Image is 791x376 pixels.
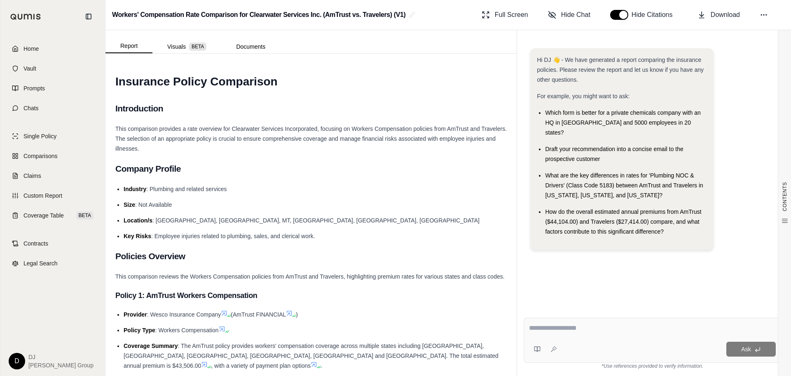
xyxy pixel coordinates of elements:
[537,57,704,83] span: Hi DJ 👋 - We have generated a report comparing the insurance policies. Please review the report a...
[545,7,594,23] button: Hide Chat
[782,182,788,211] span: CONTENTS
[82,10,95,23] button: Collapse sidebar
[495,10,528,20] span: Full Screen
[5,127,100,145] a: Single Policy
[115,100,507,117] h2: Introduction
[23,104,39,112] span: Chats
[28,353,94,361] span: DJ
[152,40,221,53] button: Visuals
[23,192,62,200] span: Custom Report
[28,361,94,369] span: [PERSON_NAME] Group
[211,362,311,369] span: , with a variety of payment plan options
[545,109,700,136] span: Which form is better for a private chemicals company with an HQ in [GEOGRAPHIC_DATA] and 5000 emp...
[105,39,152,53] button: Report
[711,10,740,20] span: Download
[115,288,507,303] h3: Policy 1: AmTrust Workers Compensation
[545,208,701,235] span: How do the overall estimated annual premiums from AmTrust ($44,104.00) and Travelers ($27,414.00)...
[5,254,100,272] a: Legal Search
[5,59,100,78] a: Vault
[741,346,751,352] span: Ask
[135,201,172,208] span: : Not Available
[5,187,100,205] a: Custom Report
[124,327,155,333] span: Policy Type
[115,248,507,265] h2: Policies Overview
[124,186,146,192] span: Industry
[124,343,178,349] span: Coverage Summary
[115,125,507,152] span: This comparison provides a rate overview for Clearwater Services Incorporated, focusing on Worker...
[124,233,151,239] span: Key Risks
[5,147,100,165] a: Comparisons
[155,327,219,333] span: : Workers Compensation
[124,343,498,369] span: : The AmTrust policy provides workers' compensation coverage across multiple states including [GE...
[124,311,147,318] span: Provider
[23,239,48,248] span: Contracts
[146,186,227,192] span: : Plumbing and related services
[115,273,505,280] span: This comparison reviews the Workers Compensation policies from AmTrust and Travelers, highlightin...
[23,45,39,53] span: Home
[115,70,507,93] h1: Insurance Policy Comparison
[23,132,56,140] span: Single Policy
[23,152,57,160] span: Comparisons
[5,234,100,253] a: Contracts
[5,40,100,58] a: Home
[23,64,36,73] span: Vault
[231,311,286,318] span: (AmTrust FINANCIAL
[10,14,41,20] img: Qumis Logo
[23,259,58,267] span: Legal Search
[5,99,100,117] a: Chats
[5,167,100,185] a: Claims
[545,172,703,199] span: What are the key differences in rates for 'Plumbing NOC & Drivers' (Class Code 5183) between AmTr...
[5,79,100,97] a: Prompts
[537,93,630,99] span: For example, you might want to ask:
[632,10,678,20] span: Hide Citations
[221,40,280,53] button: Documents
[694,7,743,23] button: Download
[23,211,64,220] span: Coverage Table
[124,201,135,208] span: Size
[147,311,221,318] span: : Wesco Insurance Company
[524,363,781,369] div: *Use references provided to verify information.
[321,362,322,369] span: .
[545,146,683,162] span: Draft your recommendation into a concise email to the prospective customer
[115,160,507,177] h2: Company Profile
[124,217,152,224] span: Location/s
[23,84,45,92] span: Prompts
[296,311,298,318] span: )
[151,233,315,239] span: : Employee injuries related to plumbing, sales, and clerical work.
[23,172,41,180] span: Claims
[76,211,94,220] span: BETA
[152,217,480,224] span: : [GEOGRAPHIC_DATA], [GEOGRAPHIC_DATA], MT, [GEOGRAPHIC_DATA], [GEOGRAPHIC_DATA], [GEOGRAPHIC_DATA]
[112,7,405,22] h2: Workers' Compensation Rate Comparison for Clearwater Services Inc. (AmTrust vs. Travelers) (V1)
[9,353,25,369] div: D
[561,10,590,20] span: Hide Chat
[726,342,776,357] button: Ask
[189,43,206,51] span: BETA
[5,206,100,225] a: Coverage TableBETA
[478,7,531,23] button: Full Screen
